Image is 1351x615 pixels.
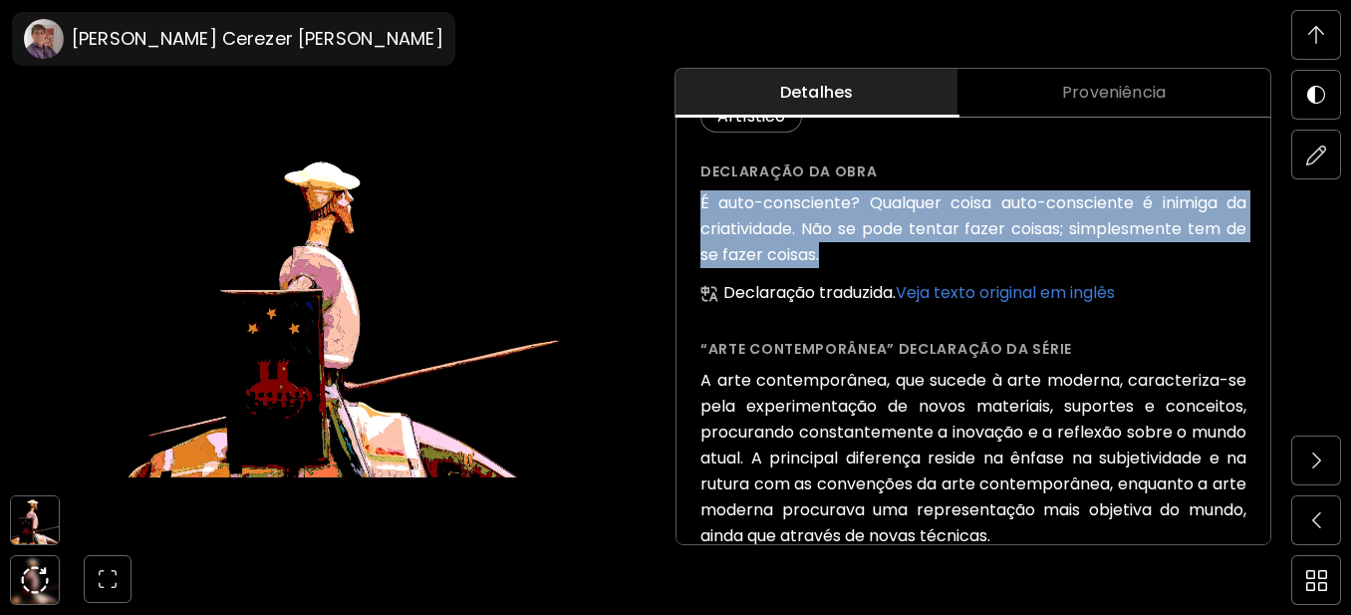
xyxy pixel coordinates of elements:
span: Detalhes [687,81,946,105]
h6: A arte contemporânea, que sucede à arte moderna, caracteriza-se pela experimentação de novos mate... [700,368,1246,549]
h6: Declaração traduzida. [723,280,1115,306]
span: Veja texto original em inglês [896,281,1115,304]
h6: [PERSON_NAME] Cerezer [PERSON_NAME] [72,27,443,51]
h6: É auto-consciente? Qualquer coisa auto-consciente é inimiga da criatividade. Não se pode tentar f... [700,190,1246,268]
h6: Declaração da obra [700,160,1246,182]
span: Proveniência [969,81,1258,105]
h6: “Arte Contemporânea” declaração da série [700,338,1246,360]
